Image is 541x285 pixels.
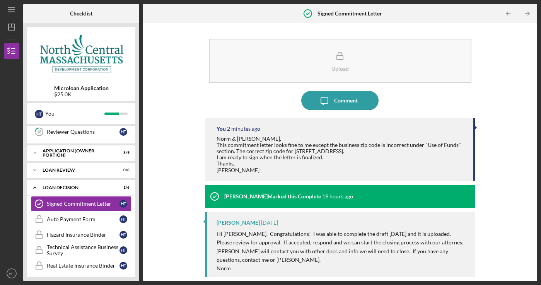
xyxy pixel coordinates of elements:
div: Signed Commitment Letter [47,201,119,207]
div: Hazard Insurance Binder [47,232,119,238]
text: HT [9,271,14,276]
img: Product logo [27,31,135,77]
div: 0 / 8 [116,168,130,172]
div: LOAN REVIEW [43,168,110,172]
a: Hazard Insurance BinderHT [31,227,131,242]
div: H T [119,231,127,239]
button: HT [4,266,19,281]
div: Auto Payment Form [47,216,119,222]
a: Signed Commitment LetterHT [31,196,131,212]
a: Technical Assistance Business SurveyHT [31,242,131,258]
a: Real Estate Insurance BinderHT [31,258,131,273]
a: Auto Payment FormHT [31,212,131,227]
div: Norm & [PERSON_NAME], This commitment letter looks fine to me except the business zip code is inc... [217,136,466,173]
button: Comment [301,91,379,110]
div: [PERSON_NAME] Marked this Complete [224,193,321,200]
time: 2025-08-15 15:29 [322,193,353,200]
div: LOAN DECISION [43,185,110,190]
div: H T [119,262,127,270]
div: H T [35,110,43,118]
div: Real Estate Insurance Binder [47,263,119,269]
time: 2025-08-14 19:11 [261,220,278,226]
div: H T [119,128,127,136]
b: Checklist [70,10,92,17]
div: H T [119,200,127,208]
b: Signed Commitment Letter [317,10,382,17]
div: Technical Assistance Business Survey [47,244,119,256]
div: H T [119,246,127,254]
div: Comment [334,91,358,110]
div: Reviewer Questions [47,129,119,135]
time: 2025-08-16 10:29 [227,126,260,132]
button: Upload [209,39,471,83]
b: Microloan Application [54,85,109,91]
div: Upload [331,66,349,72]
div: 8 / 9 [116,150,130,155]
div: $25.0K [54,91,109,97]
tspan: 18 [37,130,41,135]
div: You [45,107,104,120]
a: 18Reviewer QuestionsHT [31,124,131,140]
div: [PERSON_NAME] [217,220,260,226]
div: 1 / 6 [116,185,130,190]
p: Hi [PERSON_NAME]. Congratulations! I was able to complete the draft [DATE] and it is uploaded. Pl... [217,230,468,265]
div: You [217,126,226,132]
div: APPLICATION (OWNER PORTION) [43,148,110,157]
p: Norm [217,264,468,273]
div: H T [119,215,127,223]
